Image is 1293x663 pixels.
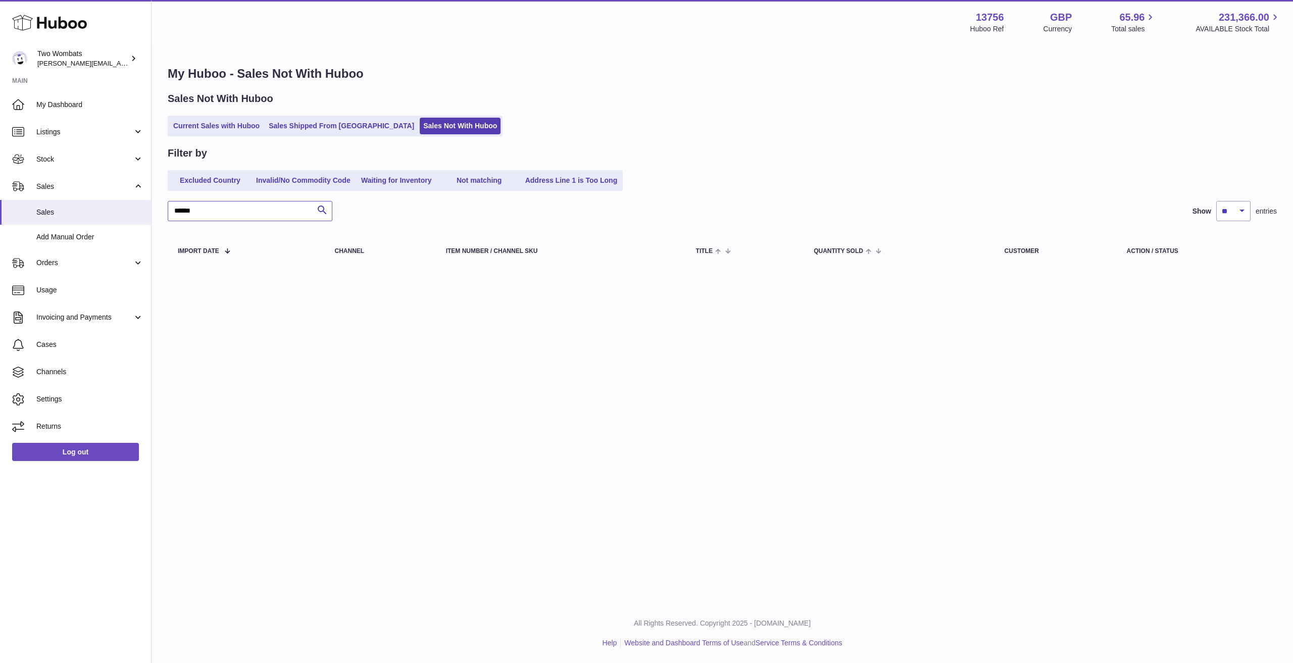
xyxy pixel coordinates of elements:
[420,118,501,134] a: Sales Not With Huboo
[356,172,437,189] a: Waiting for Inventory
[36,100,143,110] span: My Dashboard
[1043,24,1072,34] div: Currency
[170,172,251,189] a: Excluded Country
[36,394,143,404] span: Settings
[37,49,128,68] div: Two Wombats
[253,172,354,189] a: Invalid/No Commodity Code
[1005,248,1107,254] div: Customer
[36,258,133,268] span: Orders
[36,422,143,431] span: Returns
[168,146,207,160] h2: Filter by
[624,639,743,647] a: Website and Dashboard Terms of Use
[1196,11,1281,34] a: 231,366.00 AVAILABLE Stock Total
[976,11,1004,24] strong: 13756
[160,619,1285,628] p: All Rights Reserved. Copyright 2025 - [DOMAIN_NAME]
[334,248,425,254] div: Channel
[36,155,133,164] span: Stock
[12,51,27,66] img: alan@twowombats.com
[1119,11,1145,24] span: 65.96
[446,248,676,254] div: Item Number / Channel SKU
[12,443,139,461] a: Log out
[1050,11,1072,24] strong: GBP
[970,24,1004,34] div: Huboo Ref
[170,118,263,134] a: Current Sales with Huboo
[621,638,842,648] li: and
[36,182,133,191] span: Sales
[522,172,621,189] a: Address Line 1 is Too Long
[439,172,520,189] a: Not matching
[36,340,143,349] span: Cases
[1111,24,1156,34] span: Total sales
[1219,11,1269,24] span: 231,366.00
[36,285,143,295] span: Usage
[37,59,203,67] span: [PERSON_NAME][EMAIL_ADDRESS][DOMAIN_NAME]
[265,118,418,134] a: Sales Shipped From [GEOGRAPHIC_DATA]
[178,248,219,254] span: Import date
[1111,11,1156,34] a: 65.96 Total sales
[36,367,143,377] span: Channels
[1192,207,1211,216] label: Show
[696,248,713,254] span: Title
[36,208,143,217] span: Sales
[1127,248,1267,254] div: Action / Status
[1196,24,1281,34] span: AVAILABLE Stock Total
[603,639,617,647] a: Help
[36,232,143,242] span: Add Manual Order
[36,313,133,322] span: Invoicing and Payments
[814,248,863,254] span: Quantity Sold
[168,66,1277,82] h1: My Huboo - Sales Not With Huboo
[36,127,133,137] span: Listings
[1256,207,1277,216] span: entries
[168,92,273,106] h2: Sales Not With Huboo
[756,639,842,647] a: Service Terms & Conditions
